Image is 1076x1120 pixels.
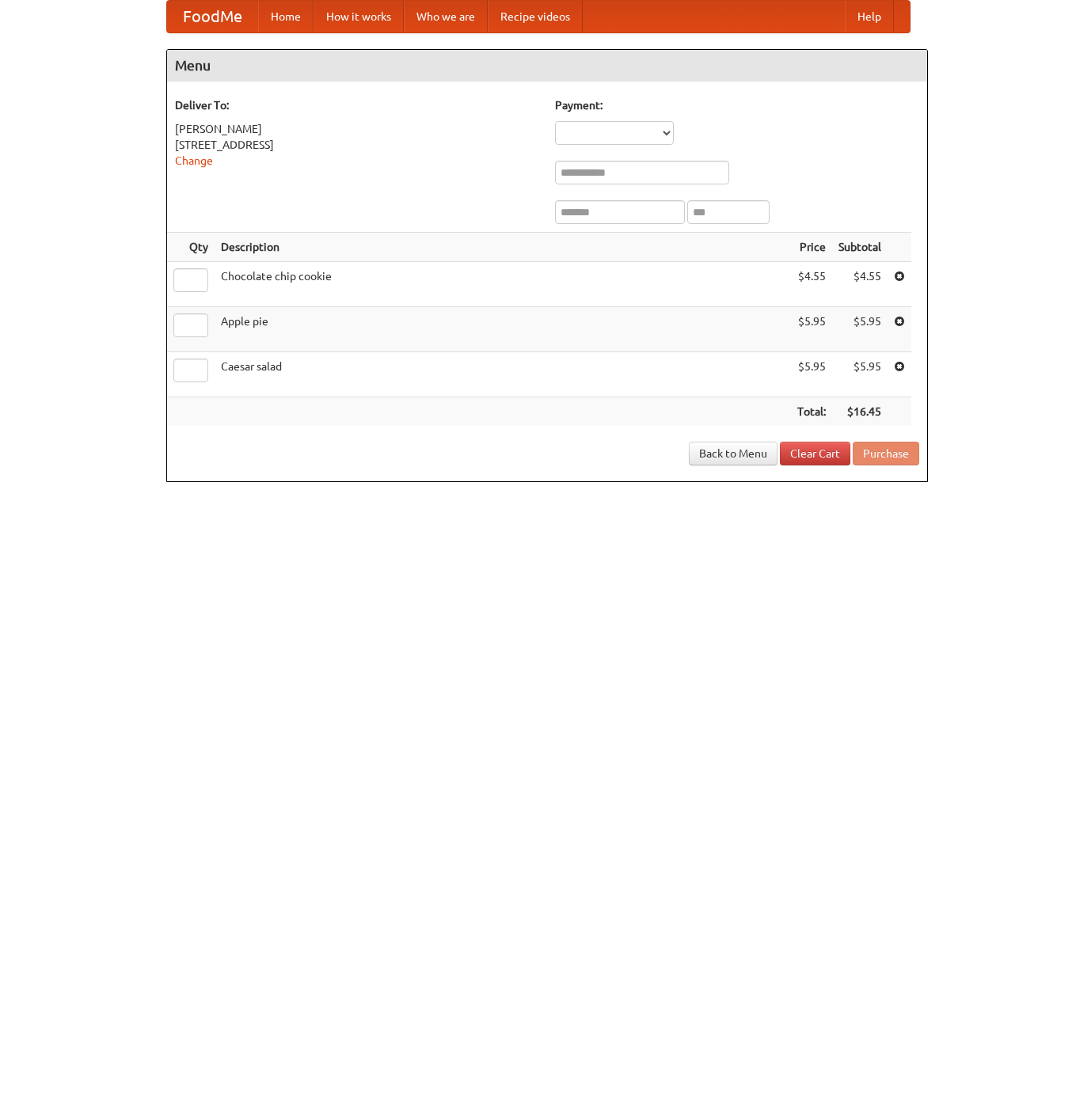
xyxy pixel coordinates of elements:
[689,442,778,465] a: Back to Menu
[175,137,539,153] div: [STREET_ADDRESS]
[555,97,919,113] h5: Payment:
[215,233,791,262] th: Description
[832,307,888,352] td: $5.95
[488,1,583,32] a: Recipe videos
[167,1,258,32] a: FoodMe
[215,307,791,352] td: Apple pie
[167,50,927,82] h4: Menu
[175,121,539,137] div: [PERSON_NAME]
[832,262,888,307] td: $4.55
[404,1,488,32] a: Who we are
[215,352,791,397] td: Caesar salad
[791,307,832,352] td: $5.95
[791,397,832,427] th: Total:
[832,352,888,397] td: $5.95
[258,1,314,32] a: Home
[853,442,919,465] button: Purchase
[215,262,791,307] td: Chocolate chip cookie
[791,262,832,307] td: $4.55
[175,97,539,113] h5: Deliver To:
[845,1,894,32] a: Help
[791,233,832,262] th: Price
[175,154,213,167] a: Change
[832,397,888,427] th: $16.45
[791,352,832,397] td: $5.95
[780,442,850,465] a: Clear Cart
[314,1,404,32] a: How it works
[832,233,888,262] th: Subtotal
[167,233,215,262] th: Qty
